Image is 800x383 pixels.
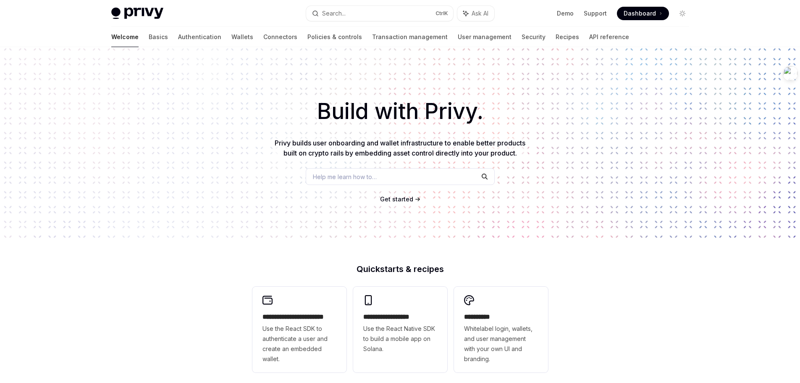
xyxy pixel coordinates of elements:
a: Basics [149,27,168,47]
span: Ask AI [472,9,488,18]
a: Connectors [263,27,297,47]
button: Search...CtrlK [306,6,453,21]
a: Recipes [556,27,579,47]
button: Toggle dark mode [676,7,689,20]
a: **** *****Whitelabel login, wallets, and user management with your own UI and branding. [454,287,548,372]
h2: Quickstarts & recipes [252,265,548,273]
a: Authentication [178,27,221,47]
a: **** **** **** ***Use the React Native SDK to build a mobile app on Solana. [353,287,447,372]
a: Dashboard [617,7,669,20]
span: Use the React SDK to authenticate a user and create an embedded wallet. [262,324,336,364]
h1: Build with Privy. [13,95,787,128]
a: Policies & controls [307,27,362,47]
a: Support [584,9,607,18]
div: Search... [322,8,346,18]
a: User management [458,27,511,47]
a: Wallets [231,27,253,47]
span: Dashboard [624,9,656,18]
span: Whitelabel login, wallets, and user management with your own UI and branding. [464,324,538,364]
span: Privy builds user onboarding and wallet infrastructure to enable better products built on crypto ... [275,139,525,157]
a: Security [522,27,546,47]
a: API reference [589,27,629,47]
a: Welcome [111,27,139,47]
button: Ask AI [457,6,494,21]
a: Get started [380,195,413,203]
a: Transaction management [372,27,448,47]
span: Use the React Native SDK to build a mobile app on Solana. [363,324,437,354]
span: Ctrl K [435,10,448,17]
a: Demo [557,9,574,18]
span: Help me learn how to… [313,172,377,181]
img: light logo [111,8,163,19]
